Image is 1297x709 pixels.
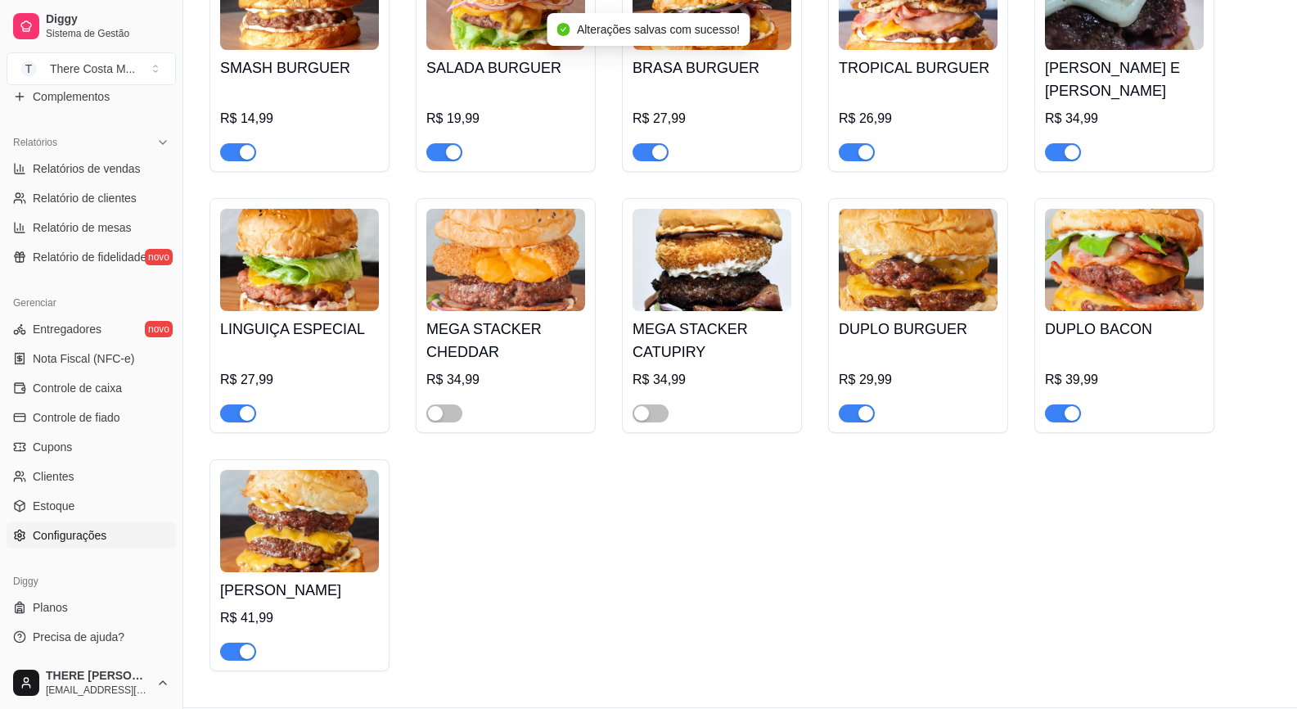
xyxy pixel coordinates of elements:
span: THERE [PERSON_NAME] [46,669,150,684]
img: product-image [220,209,379,311]
h4: [PERSON_NAME] E [PERSON_NAME] [1045,56,1204,102]
span: Relatório de clientes [33,190,137,206]
span: Nota Fiscal (NFC-e) [33,350,134,367]
div: There Costa M ... [50,61,135,77]
span: Entregadores [33,321,101,337]
div: R$ 27,99 [633,109,791,129]
span: [EMAIL_ADDRESS][DOMAIN_NAME] [46,684,150,697]
a: Planos [7,594,176,621]
span: Estoque [33,498,74,514]
h4: MEGA STACKER CHEDDAR [426,318,585,364]
img: product-image [220,470,379,572]
h4: BRASA BURGUER [633,56,791,79]
img: product-image [426,209,585,311]
a: Estoque [7,493,176,519]
a: Relatório de mesas [7,215,176,241]
img: product-image [839,209,998,311]
div: R$ 34,99 [633,370,791,390]
img: product-image [1045,209,1204,311]
span: Controle de fiado [33,409,120,426]
span: Relatórios [13,136,57,149]
a: Controle de caixa [7,375,176,401]
a: Complementos [7,84,176,110]
div: R$ 29,99 [839,370,998,390]
button: Select a team [7,52,176,85]
span: Cupons [33,439,72,455]
div: Gerenciar [7,290,176,316]
h4: DUPLO BACON [1045,318,1204,341]
h4: LINGUIÇA ESPECIAL [220,318,379,341]
a: Relatórios de vendas [7,156,176,182]
span: Relatórios de vendas [33,160,141,177]
a: Configurações [7,522,176,549]
a: Nota Fiscal (NFC-e) [7,345,176,372]
span: Controle de caixa [33,380,122,396]
span: Sistema de Gestão [46,27,169,40]
h4: TROPICAL BURGUER [839,56,998,79]
h4: SALADA BURGUER [426,56,585,79]
div: R$ 34,99 [1045,109,1204,129]
a: Controle de fiado [7,404,176,431]
button: THERE [PERSON_NAME][EMAIL_ADDRESS][DOMAIN_NAME] [7,663,176,702]
a: Clientes [7,463,176,490]
span: Complementos [33,88,110,105]
span: Clientes [33,468,74,485]
span: Relatório de fidelidade [33,249,146,265]
span: T [20,61,37,77]
div: R$ 39,99 [1045,370,1204,390]
h4: SMASH BURGUER [220,56,379,79]
span: Alterações salvas com sucesso! [577,23,740,36]
span: Precisa de ajuda? [33,629,124,645]
a: DiggySistema de Gestão [7,7,176,46]
h4: DUPLO BURGUER [839,318,998,341]
span: Relatório de mesas [33,219,132,236]
a: Relatório de fidelidadenovo [7,244,176,270]
div: R$ 26,99 [839,109,998,129]
div: Diggy [7,568,176,594]
div: R$ 41,99 [220,608,379,628]
span: Configurações [33,527,106,544]
a: Relatório de clientes [7,185,176,211]
span: check-circle [557,23,570,36]
div: R$ 34,99 [426,370,585,390]
a: Cupons [7,434,176,460]
h4: [PERSON_NAME] [220,579,379,602]
div: R$ 14,99 [220,109,379,129]
span: Diggy [46,12,169,27]
h4: MEGA STACKER CATUPIRY [633,318,791,364]
a: Precisa de ajuda? [7,624,176,650]
div: R$ 27,99 [220,370,379,390]
img: product-image [633,209,791,311]
div: R$ 19,99 [426,109,585,129]
a: Entregadoresnovo [7,316,176,342]
span: Planos [33,599,68,616]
